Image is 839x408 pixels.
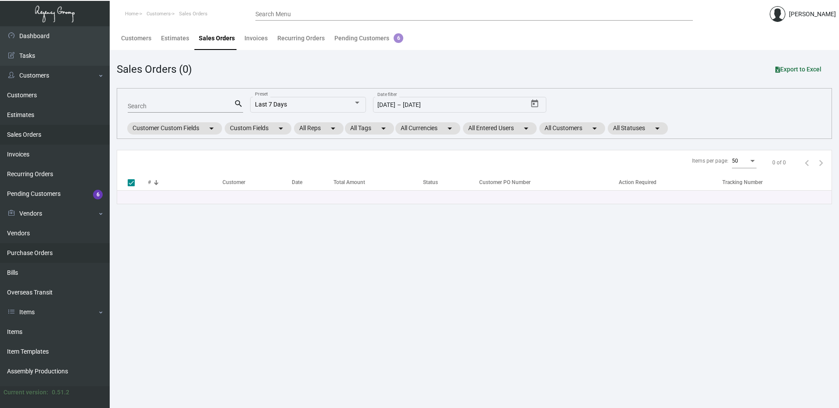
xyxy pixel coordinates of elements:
[722,178,832,186] div: Tracking Number
[652,123,663,134] mat-icon: arrow_drop_down
[377,102,395,109] input: Start date
[294,122,344,135] mat-chip: All Reps
[521,123,531,134] mat-icon: arrow_drop_down
[206,123,217,134] mat-icon: arrow_drop_down
[148,178,151,186] div: #
[292,178,302,186] div: Date
[789,10,836,19] div: [PERSON_NAME]
[589,123,600,134] mat-icon: arrow_drop_down
[403,102,476,109] input: End date
[292,178,333,186] div: Date
[161,34,189,43] div: Estimates
[328,123,338,134] mat-icon: arrow_drop_down
[148,178,222,186] div: #
[225,122,291,135] mat-chip: Custom Fields
[463,122,537,135] mat-chip: All Entered Users
[333,178,423,186] div: Total Amount
[619,178,656,186] div: Action Required
[775,66,821,73] span: Export to Excel
[732,158,738,164] span: 50
[255,101,287,108] span: Last 7 Days
[423,178,438,186] div: Status
[52,388,69,397] div: 0.51.2
[334,34,403,43] div: Pending Customers
[345,122,394,135] mat-chip: All Tags
[127,122,222,135] mat-chip: Customer Custom Fields
[234,99,243,109] mat-icon: search
[539,122,605,135] mat-chip: All Customers
[222,178,245,186] div: Customer
[527,97,541,111] button: Open calendar
[732,158,757,164] mat-select: Items per page:
[800,156,814,170] button: Previous page
[619,178,722,186] div: Action Required
[722,178,763,186] div: Tracking Number
[222,178,292,186] div: Customer
[117,61,192,77] div: Sales Orders (0)
[479,178,531,186] div: Customer PO Number
[770,6,785,22] img: admin@bootstrapmaster.com
[445,123,455,134] mat-icon: arrow_drop_down
[814,156,828,170] button: Next page
[768,61,828,77] button: Export to Excel
[147,11,171,17] span: Customers
[179,11,208,17] span: Sales Orders
[692,157,728,165] div: Items per page:
[378,123,389,134] mat-icon: arrow_drop_down
[772,159,786,167] div: 0 of 0
[121,34,151,43] div: Customers
[125,11,138,17] span: Home
[608,122,668,135] mat-chip: All Statuses
[244,34,268,43] div: Invoices
[423,178,475,186] div: Status
[397,102,401,109] span: –
[277,34,325,43] div: Recurring Orders
[276,123,286,134] mat-icon: arrow_drop_down
[4,388,48,397] div: Current version:
[479,178,619,186] div: Customer PO Number
[333,178,365,186] div: Total Amount
[199,34,235,43] div: Sales Orders
[395,122,460,135] mat-chip: All Currencies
